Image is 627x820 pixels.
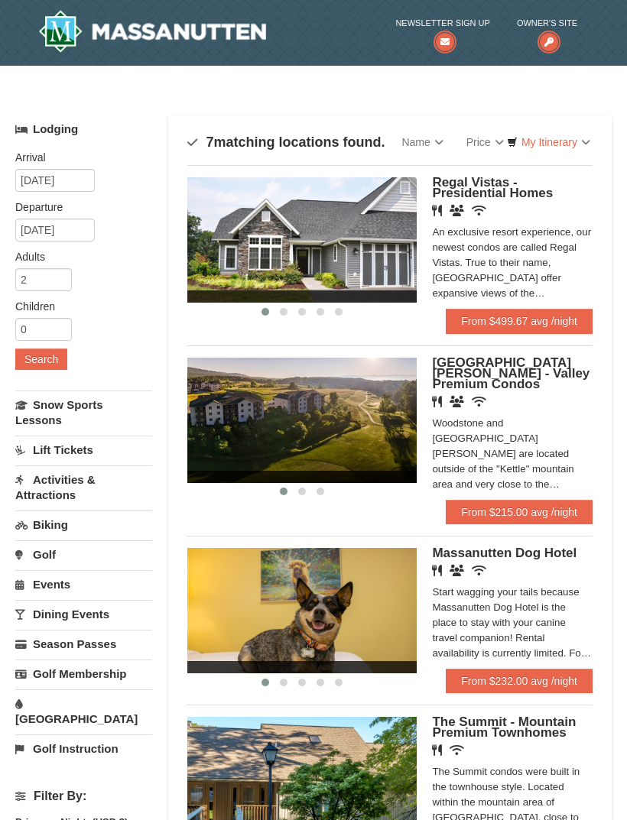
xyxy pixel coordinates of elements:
a: Owner's Site [517,15,577,47]
i: Wireless Internet (free) [472,205,486,216]
a: Lift Tickets [15,436,152,464]
span: Massanutten Dog Hotel [432,546,577,560]
label: Adults [15,249,141,264]
a: My Itinerary [497,131,600,154]
i: Wireless Internet (free) [472,396,486,407]
a: From $499.67 avg /night [446,309,593,333]
a: Newsletter Sign Up [395,15,489,47]
label: Children [15,299,141,314]
a: Price [455,127,515,157]
div: Start wagging your tails because Massanutten Dog Hotel is the place to stay with your canine trav... [432,585,593,661]
a: From $232.00 avg /night [446,669,593,693]
a: From $215.00 avg /night [446,500,593,524]
span: Owner's Site [517,15,577,31]
a: Massanutten Resort [38,10,266,53]
a: Events [15,570,152,598]
i: Restaurant [432,565,442,576]
i: Restaurant [432,744,442,756]
i: Wireless Internet (free) [450,744,464,756]
div: An exclusive resort experience, our newest condos are called Regal Vistas. True to their name, [G... [432,225,593,301]
a: Activities & Attractions [15,465,152,509]
a: Name [390,127,454,157]
a: Golf Instruction [15,734,152,763]
h4: Filter By: [15,789,152,803]
label: Departure [15,199,141,215]
a: Golf [15,540,152,569]
a: Lodging [15,115,152,143]
a: Snow Sports Lessons [15,391,152,434]
i: Banquet Facilities [450,565,464,576]
span: The Summit - Mountain Premium Townhomes [432,715,576,740]
i: Wireless Internet (free) [472,565,486,576]
a: Dining Events [15,600,152,628]
button: Search [15,348,67,370]
i: Restaurant [432,205,442,216]
i: Restaurant [432,396,442,407]
span: Regal Vistas - Presidential Homes [432,175,553,200]
img: Massanutten Resort Logo [38,10,266,53]
a: Biking [15,510,152,539]
label: Arrival [15,150,141,165]
span: [GEOGRAPHIC_DATA][PERSON_NAME] - Valley Premium Condos [432,355,590,391]
div: Woodstone and [GEOGRAPHIC_DATA][PERSON_NAME] are located outside of the "Kettle" mountain area an... [432,416,593,492]
i: Banquet Facilities [450,396,464,407]
a: [GEOGRAPHIC_DATA] [15,689,152,733]
i: Banquet Facilities [450,205,464,216]
a: Golf Membership [15,660,152,688]
a: Season Passes [15,630,152,658]
span: Newsletter Sign Up [395,15,489,31]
